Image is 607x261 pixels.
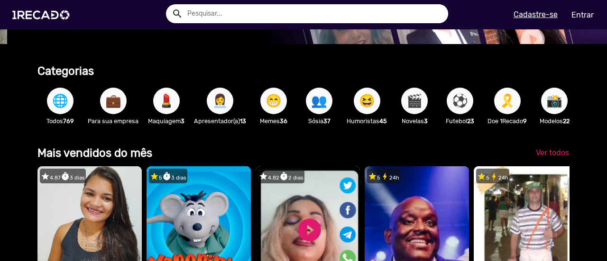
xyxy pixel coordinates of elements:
[256,117,292,126] p: Memes
[536,117,572,126] p: Modelos
[406,88,423,114] span: 🎬
[172,8,183,19] mat-icon: Example home icon
[42,117,78,126] p: Todos
[467,117,474,125] b: 23
[148,117,184,126] p: Maquiagem
[442,117,478,126] p: Futebol
[323,117,331,125] b: 37
[47,88,74,114] button: 🌐
[565,7,600,23] a: Entrar
[280,117,287,125] b: 36
[379,117,387,125] b: 45
[306,88,332,114] button: 👥
[105,88,121,114] span: 💼
[212,88,228,114] span: 👩‍💼
[100,88,127,114] button: 💼
[514,10,558,19] u: Cadastre-se
[494,88,521,114] button: 🎗️
[396,117,432,126] p: Novelas
[359,88,375,114] span: 😆
[541,88,568,114] button: 📸
[311,88,327,114] span: 👥
[401,88,428,114] button: 🎬
[354,88,380,114] button: 😆
[207,88,233,114] button: 👩‍💼
[523,117,527,125] b: 9
[153,88,180,114] button: 💄
[52,88,68,114] span: 🌐
[347,117,387,126] p: Humoristas
[37,64,94,78] b: Categorias
[447,88,473,114] button: ⚽
[546,88,562,114] span: 📸
[536,148,569,157] span: Ver todos
[37,146,152,160] b: Mais vendidos do mês
[158,88,175,114] span: 💄
[88,117,138,126] p: Para sua empresa
[260,88,287,114] button: 😁
[499,88,515,114] span: 🎗️
[180,4,448,23] input: Pesquisar...
[487,117,527,126] p: Doe 1Recado
[563,117,570,125] b: 22
[194,117,246,126] p: Apresentador(a)
[424,117,428,125] b: 3
[452,88,468,114] span: ⚽
[240,117,246,125] b: 13
[181,117,184,125] b: 3
[168,5,185,21] button: Example home icon
[63,117,74,125] b: 769
[266,88,282,114] span: 😁
[301,117,337,126] p: Sósia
